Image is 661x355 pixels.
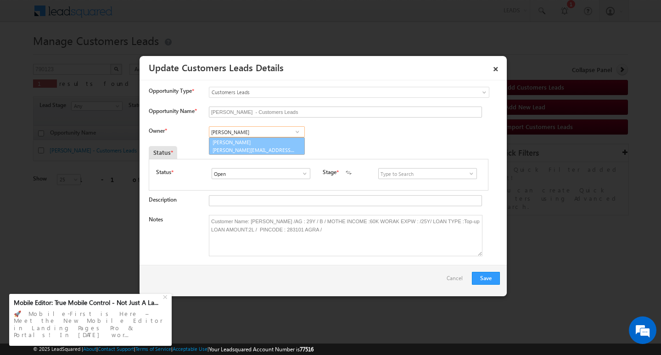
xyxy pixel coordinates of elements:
[209,88,452,96] span: Customers Leads
[149,61,284,73] a: Update Customers Leads Details
[488,59,504,75] a: ×
[209,126,305,137] input: Type to Search
[209,137,305,155] a: [PERSON_NAME]
[135,346,171,352] a: Terms of Service
[14,299,162,307] div: Mobile Editor: True Mobile Control - Not Just A La...
[83,346,96,352] a: About
[149,196,177,203] label: Description
[48,48,154,60] div: Chat with us now
[156,168,171,176] label: Status
[323,168,336,176] label: Stage
[472,272,500,285] button: Save
[378,168,477,179] input: Type to Search
[14,307,167,341] div: 🚀 Mobile-First is Here – Meet the New Mobile Editor in Landing Pages Pro & Portals! In [DATE] wor...
[125,283,167,295] em: Start Chat
[209,87,489,98] a: Customers Leads
[149,107,196,114] label: Opportunity Name
[297,169,308,178] a: Show All Items
[209,346,314,353] span: Your Leadsquared Account Number is
[149,216,163,223] label: Notes
[151,5,173,27] div: Minimize live chat window
[161,291,172,302] div: +
[300,346,314,353] span: 77516
[149,87,192,95] span: Opportunity Type
[33,345,314,354] span: © 2025 LeadSquared | | | | |
[12,85,168,275] textarea: Type your message and hit 'Enter'
[212,168,310,179] input: Type to Search
[16,48,39,60] img: d_60004797649_company_0_60004797649
[173,346,207,352] a: Acceptable Use
[291,127,303,136] a: Show All Items
[213,147,295,153] span: [PERSON_NAME][EMAIL_ADDRESS][PERSON_NAME][DOMAIN_NAME]
[149,146,177,159] div: Status
[149,127,167,134] label: Owner
[463,169,475,178] a: Show All Items
[447,272,467,289] a: Cancel
[98,346,134,352] a: Contact Support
